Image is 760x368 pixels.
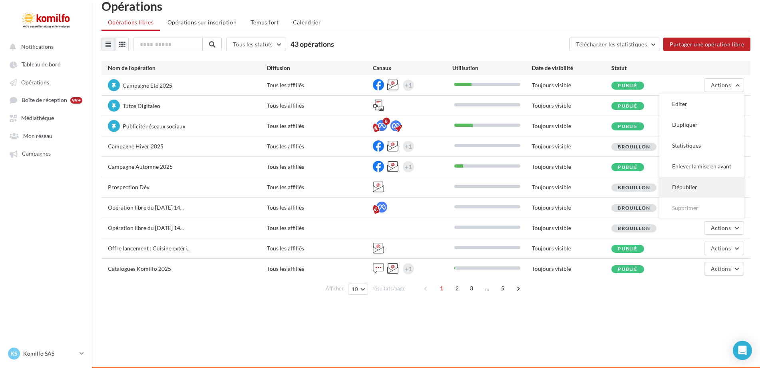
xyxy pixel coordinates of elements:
span: Calendrier [293,19,321,26]
div: Tous les affiliés [267,122,373,130]
button: Actions [704,78,744,92]
button: Enlever la mise en avant [659,156,744,177]
span: Opérations sur inscription [167,19,237,26]
button: Actions [704,262,744,276]
span: Médiathèque [21,115,54,122]
div: Tous les affiliés [267,244,373,252]
span: Tous les statuts [233,41,273,48]
div: Toujours visible [532,183,611,191]
button: Dépublier [659,177,744,198]
div: Tous les affiliés [267,204,373,212]
div: Toujours visible [532,265,611,273]
a: Opérations [5,75,87,89]
div: Diffusion [267,64,373,72]
span: Brouillon [618,225,650,231]
div: Tous les affiliés [267,265,373,273]
span: Notifications [21,43,54,50]
span: Publicité réseaux sociaux [123,123,185,130]
div: Tous les affiliés [267,224,373,232]
a: Campagnes [5,146,87,160]
span: Afficher [326,285,344,292]
a: KS Komilfo SAS [6,346,86,361]
span: Opérations [21,79,49,86]
div: Tous les affiliés [267,102,373,110]
button: 10 [348,284,368,295]
div: Toujours visible [532,163,611,171]
div: Tous les affiliés [267,183,373,191]
span: 2 [451,282,464,295]
div: Toujours visible [532,81,611,89]
button: Statistiques [659,135,744,156]
span: Mon réseau [23,132,52,139]
span: Actions [711,265,731,272]
div: Utilisation [452,64,532,72]
button: Actions [704,242,744,255]
span: Tutos Digitaleo [123,102,160,109]
span: Campagne Eté 2025 [123,82,172,89]
span: 1 [435,282,448,295]
span: Publié [618,266,637,272]
span: Actions [711,224,731,231]
span: Campagne Hiver 2025 [108,143,163,150]
span: 3 [465,282,478,295]
div: Tous les affiliés [267,163,373,171]
span: Publié [618,246,637,252]
span: Actions [711,82,731,88]
button: Partager une opération libre [663,38,750,51]
div: Toujours visible [532,102,611,110]
div: Tous les affiliés [267,81,373,89]
a: Tableau de bord [5,57,87,71]
a: Médiathèque [5,110,87,125]
span: Brouillon [618,144,650,150]
span: Temps fort [251,19,279,26]
span: Télécharger les statistiques [576,41,647,48]
div: 8 [383,118,390,125]
span: KS [10,350,18,358]
span: Catalogues Komilfo 2025 [108,265,171,272]
div: +1 [405,141,412,152]
div: Open Intercom Messenger [733,341,752,360]
div: Toujours visible [532,204,611,212]
span: 5 [496,282,509,295]
div: Toujours visible [532,122,611,130]
div: Statut [611,64,691,72]
button: Télécharger les statistiques [569,38,660,51]
span: Actions [711,245,731,252]
span: Campagnes [22,150,51,157]
div: Toujours visible [532,142,611,150]
button: Notifications [5,39,84,54]
span: résultats/page [372,285,406,292]
button: Tous les statuts [226,38,286,51]
div: +1 [405,161,412,172]
span: Opération libre du [DATE] 14... [108,204,184,211]
div: Toujours visible [532,244,611,252]
span: Offre lancement : Cuisine extéri... [108,245,191,252]
p: Komilfo SAS [23,350,76,358]
span: Publié [618,164,637,170]
button: Dupliquer [659,114,744,135]
span: Boîte de réception [22,97,67,104]
span: Campagne Automne 2025 [108,163,173,170]
a: Boîte de réception 99+ [5,92,87,107]
span: ... [481,282,493,295]
span: Publié [618,123,637,129]
span: Prospection Dév [108,184,149,190]
div: Date de visibilité [532,64,611,72]
div: +1 [405,263,412,274]
span: Publié [618,82,637,88]
span: Tableau de bord [22,61,61,68]
span: Publié [618,103,637,109]
span: 10 [352,286,358,292]
a: Mon réseau [5,128,87,143]
span: Brouillon [618,205,650,211]
div: Nom de l'opération [108,64,267,72]
div: Tous les affiliés [267,142,373,150]
div: +1 [405,80,412,91]
span: 43 opérations [290,40,334,48]
span: Opération libre du [DATE] 14... [108,224,184,231]
button: Actions [704,221,744,235]
div: Canaux [373,64,452,72]
span: Brouillon [618,184,650,190]
button: Editer [659,94,744,114]
div: 99+ [70,97,82,104]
